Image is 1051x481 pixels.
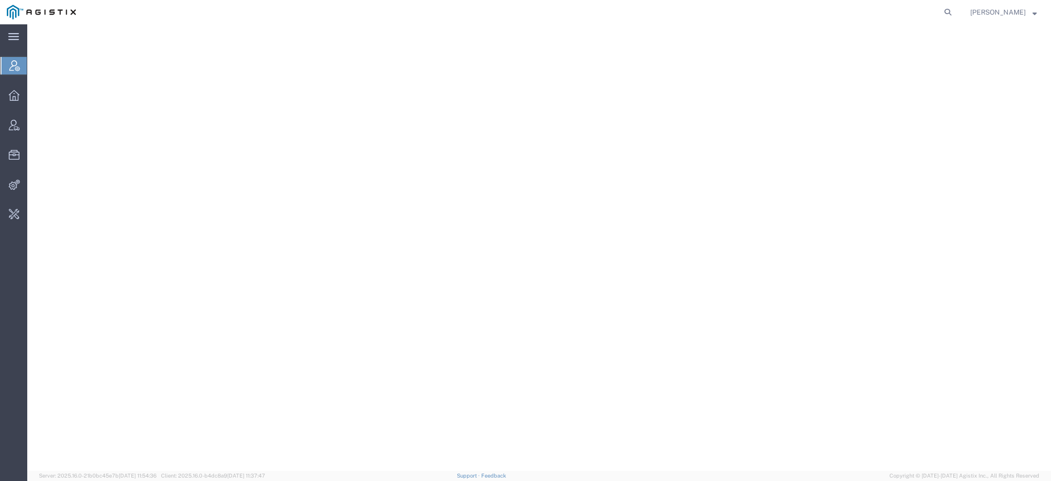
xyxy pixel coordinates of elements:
[457,473,481,479] a: Support
[970,7,1026,18] span: Kaitlyn Hostetler
[970,6,1037,18] button: [PERSON_NAME]
[161,473,265,479] span: Client: 2025.16.0-b4dc8a9
[481,473,506,479] a: Feedback
[39,473,157,479] span: Server: 2025.16.0-21b0bc45e7b
[119,473,157,479] span: [DATE] 11:54:36
[889,472,1039,480] span: Copyright © [DATE]-[DATE] Agistix Inc., All Rights Reserved
[7,5,76,19] img: logo
[227,473,265,479] span: [DATE] 11:37:47
[27,24,1051,471] iframe: FS Legacy Container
